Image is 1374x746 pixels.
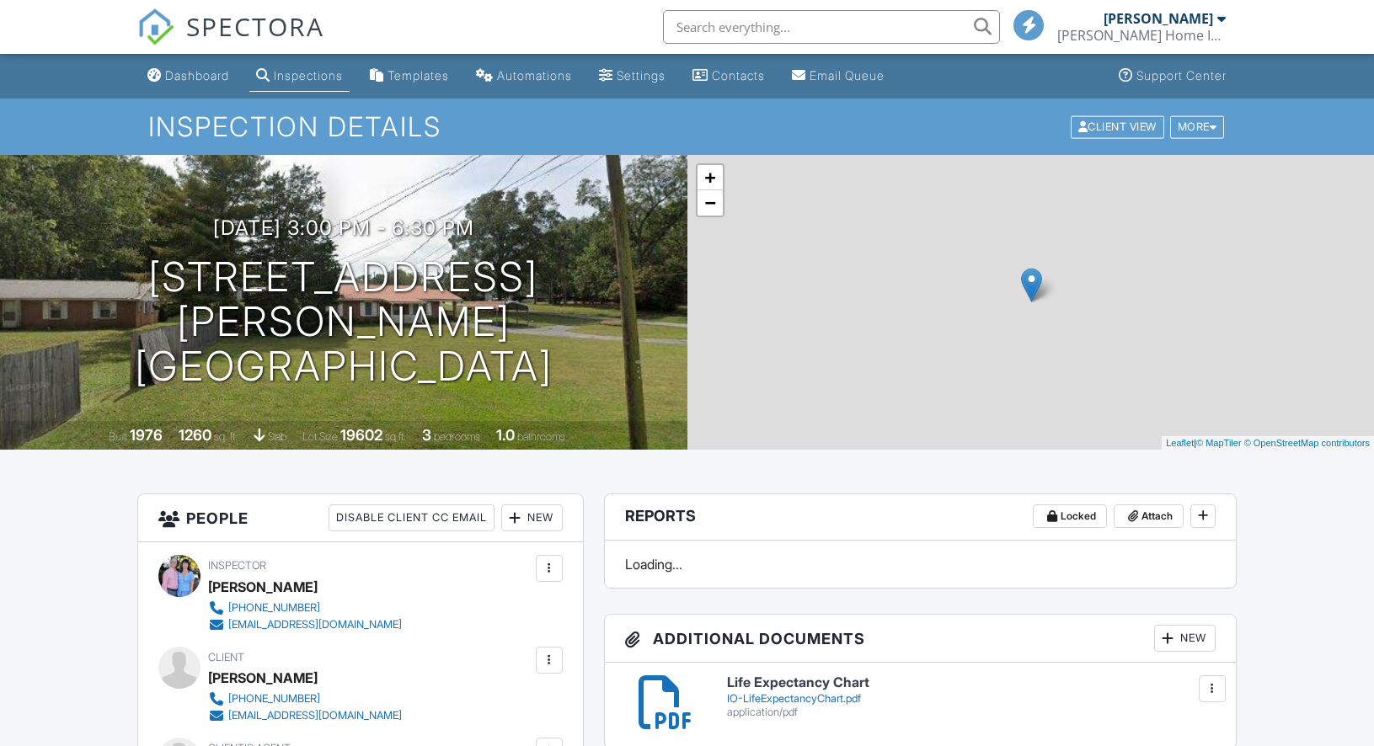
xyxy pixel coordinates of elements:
[727,675,1216,690] h6: Life Expectancy Chart
[592,61,672,92] a: Settings
[137,23,324,58] a: SPECTORA
[698,165,723,190] a: Zoom in
[686,61,772,92] a: Contacts
[517,430,565,443] span: bathrooms
[605,615,1236,663] h3: Additional Documents
[302,430,338,443] span: Lot Size
[727,692,1216,706] div: IO-LifeExpectancyChart.pdf
[469,61,579,92] a: Automations (Basic)
[785,61,891,92] a: Email Queue
[434,430,480,443] span: bedrooms
[228,618,402,631] div: [EMAIL_ADDRESS][DOMAIN_NAME]
[138,494,583,542] h3: People
[1170,115,1225,138] div: More
[727,675,1216,718] a: Life Expectancy Chart IO-LifeExpectancyChart.pdf application/pdf
[1112,61,1233,92] a: Support Center
[712,68,765,83] div: Contacts
[617,68,666,83] div: Settings
[1166,438,1194,448] a: Leaflet
[268,430,286,443] span: slab
[329,504,495,531] div: Disable Client CC Email
[1244,438,1370,448] a: © OpenStreetMap contributors
[501,504,563,531] div: New
[148,112,1226,141] h1: Inspection Details
[208,665,318,690] div: [PERSON_NAME]
[208,707,402,724] a: [EMAIL_ADDRESS][DOMAIN_NAME]
[1069,120,1168,132] a: Client View
[109,430,127,443] span: Built
[228,692,320,706] div: [PHONE_NUMBER]
[727,706,1216,719] div: application/pdf
[228,601,320,615] div: [PHONE_NUMBER]
[274,68,343,83] div: Inspections
[422,426,431,444] div: 3
[340,426,382,444] div: 19602
[663,10,1000,44] input: Search everything...
[165,68,229,83] div: Dashboard
[27,255,660,388] h1: [STREET_ADDRESS][PERSON_NAME] [GEOGRAPHIC_DATA]
[388,68,449,83] div: Templates
[385,430,406,443] span: sq.ft.
[1196,438,1242,448] a: © MapTiler
[1162,436,1374,450] div: |
[213,216,474,239] h3: [DATE] 3:00 pm - 6:30 pm
[1154,625,1216,652] div: New
[179,426,211,444] div: 1260
[249,61,350,92] a: Inspections
[496,426,515,444] div: 1.0
[1136,68,1227,83] div: Support Center
[363,61,456,92] a: Templates
[497,68,572,83] div: Automations
[810,68,885,83] div: Email Queue
[137,8,174,45] img: The Best Home Inspection Software - Spectora
[228,709,402,722] div: [EMAIL_ADDRESS][DOMAIN_NAME]
[208,651,244,663] span: Client
[141,61,236,92] a: Dashboard
[214,430,238,443] span: sq. ft.
[186,8,324,44] span: SPECTORA
[208,599,402,616] a: [PHONE_NUMBER]
[130,426,163,444] div: 1976
[1104,10,1213,27] div: [PERSON_NAME]
[208,559,266,572] span: Inspector
[208,616,402,633] a: [EMAIL_ADDRESS][DOMAIN_NAME]
[1071,115,1164,138] div: Client View
[698,190,723,216] a: Zoom out
[208,690,402,707] a: [PHONE_NUMBER]
[1057,27,1226,44] div: Bragg Home Inspectors, LLC.,
[208,574,318,599] div: [PERSON_NAME]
